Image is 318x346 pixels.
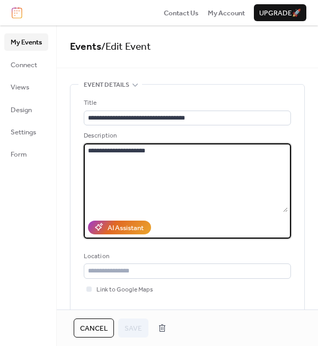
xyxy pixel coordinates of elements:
[254,4,306,21] button: Upgrade🚀
[11,105,32,115] span: Design
[259,8,301,19] span: Upgrade 🚀
[4,145,48,162] a: Form
[12,7,22,19] img: logo
[11,82,29,93] span: Views
[84,131,289,141] div: Description
[88,221,151,234] button: AI Assistant
[84,98,289,108] div: Title
[11,60,37,70] span: Connect
[84,80,129,90] span: Event details
[84,251,289,262] div: Location
[208,8,245,19] span: My Account
[4,78,48,95] a: Views
[4,33,48,50] a: My Events
[80,323,108,334] span: Cancel
[96,285,153,295] span: Link to Google Maps
[4,123,48,140] a: Settings
[11,37,42,48] span: My Events
[208,7,245,18] a: My Account
[84,307,162,318] div: Event color
[108,223,144,233] div: AI Assistant
[74,318,114,338] button: Cancel
[164,8,199,19] span: Contact Us
[11,149,27,160] span: Form
[4,56,48,73] a: Connect
[164,7,199,18] a: Contact Us
[11,127,36,138] span: Settings
[70,37,101,57] a: Events
[101,37,151,57] span: / Edit Event
[4,101,48,118] a: Design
